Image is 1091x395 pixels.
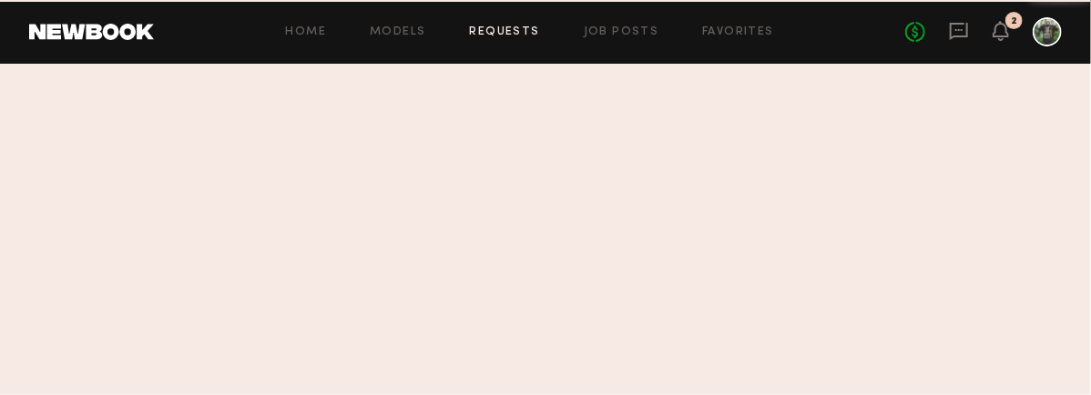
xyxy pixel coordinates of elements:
a: Requests [470,26,540,38]
a: Home [286,26,327,38]
div: 2 [1011,16,1017,26]
a: Job Posts [584,26,659,38]
a: Models [370,26,425,38]
a: Favorites [702,26,774,38]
